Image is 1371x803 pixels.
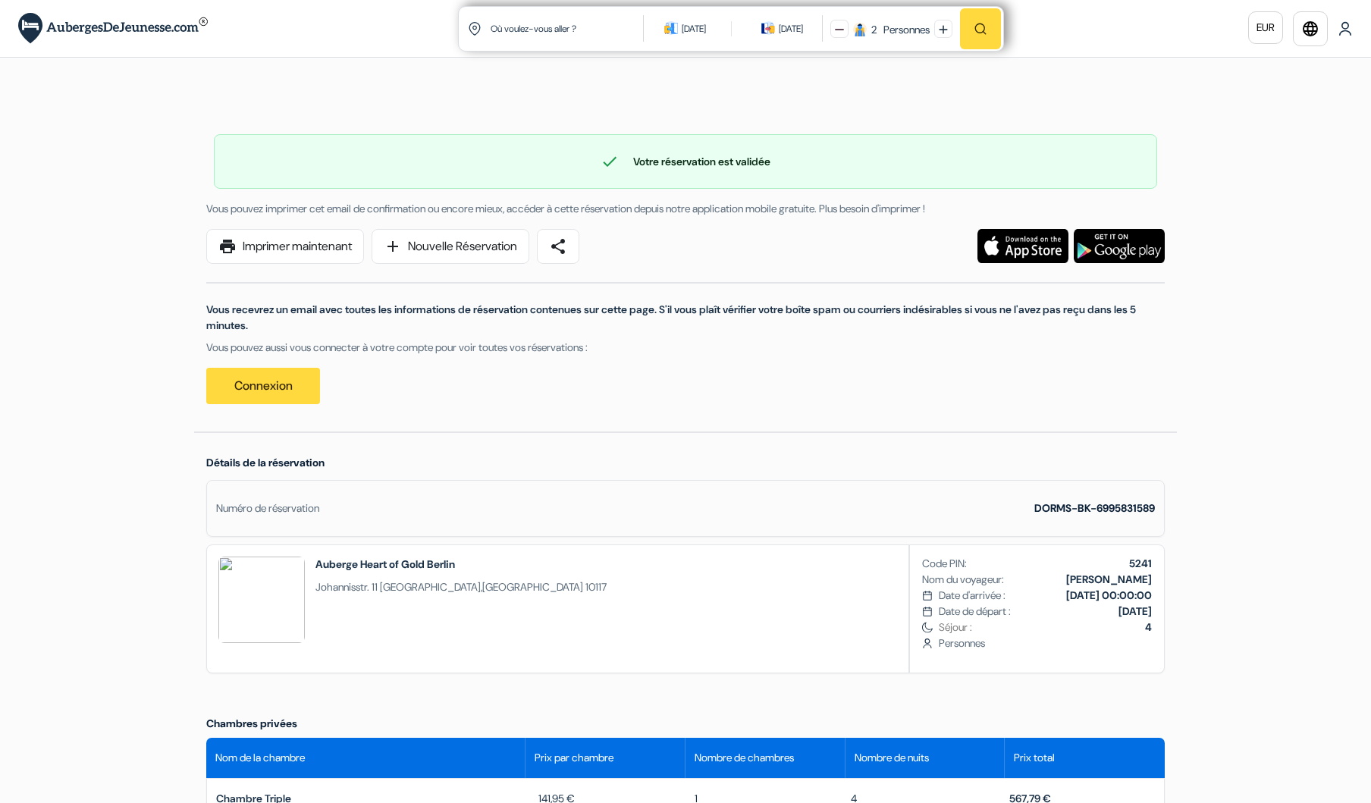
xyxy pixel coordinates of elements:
[1301,20,1319,38] i: language
[206,717,297,730] span: Chambres privées
[1034,501,1155,515] strong: DORMS-BK-6995831589
[215,152,1156,171] div: Votre réservation est validée
[482,580,583,594] span: [GEOGRAPHIC_DATA]
[922,572,1004,588] span: Nom du voyageur:
[871,22,877,38] div: 2
[549,237,567,256] span: share
[537,229,579,264] a: share
[939,25,948,34] img: plus
[1066,572,1152,586] b: [PERSON_NAME]
[761,21,775,35] img: calendarIcon icon
[779,21,803,36] div: [DATE]
[206,368,320,404] a: Connexion
[315,557,607,572] h2: Auberge Heart of Gold Berlin
[939,635,1152,651] span: Personnes
[922,556,967,572] span: Code PIN:
[315,579,607,595] span: ,
[853,23,867,36] img: guest icon
[1129,557,1152,570] b: 5241
[835,25,844,34] img: minus
[939,588,1006,604] span: Date d'arrivée :
[206,456,325,469] span: Détails de la réservation
[695,750,794,766] span: Nombre de chambres
[380,580,481,594] span: [GEOGRAPHIC_DATA]
[601,152,619,171] span: check
[315,580,378,594] span: Johannisstr. 11
[206,302,1165,334] p: Vous recevrez un email avec toutes les informations de réservation contenues sur cette page. S'il...
[216,500,319,516] div: Numéro de réservation
[939,604,1011,620] span: Date de départ :
[977,229,1068,263] img: Téléchargez l'application gratuite
[535,750,613,766] span: Prix par chambre
[1014,750,1055,766] span: Prix total
[468,22,482,36] img: location icon
[206,340,1165,356] p: Vous pouvez aussi vous connecter à votre compte pour voir toutes vos réservations :
[1066,588,1152,602] b: [DATE] 00:00:00
[18,13,208,44] img: AubergesDeJeunesse.com
[585,580,607,594] span: 10117
[206,202,925,215] span: Vous pouvez imprimer cet email de confirmation ou encore mieux, accéder à cette réservation depui...
[1338,21,1353,36] img: User Icon
[372,229,529,264] a: addNouvelle Réservation
[384,237,402,256] span: add
[1248,11,1283,44] a: EUR
[1145,620,1152,634] b: 4
[855,750,929,766] span: Nombre de nuits
[1074,229,1165,263] img: Téléchargez l'application gratuite
[682,21,706,36] div: [DATE]
[218,557,305,643] img: BWMBPw87ADEFNVI8
[218,237,237,256] span: print
[489,10,646,47] input: Ville, université ou logement
[664,21,678,35] img: calendarIcon icon
[879,22,930,38] div: Personnes
[215,750,305,766] span: Nom de la chambre
[206,229,364,264] a: printImprimer maintenant
[1118,604,1152,618] b: [DATE]
[939,620,1152,635] span: Séjour :
[1293,11,1328,46] a: language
